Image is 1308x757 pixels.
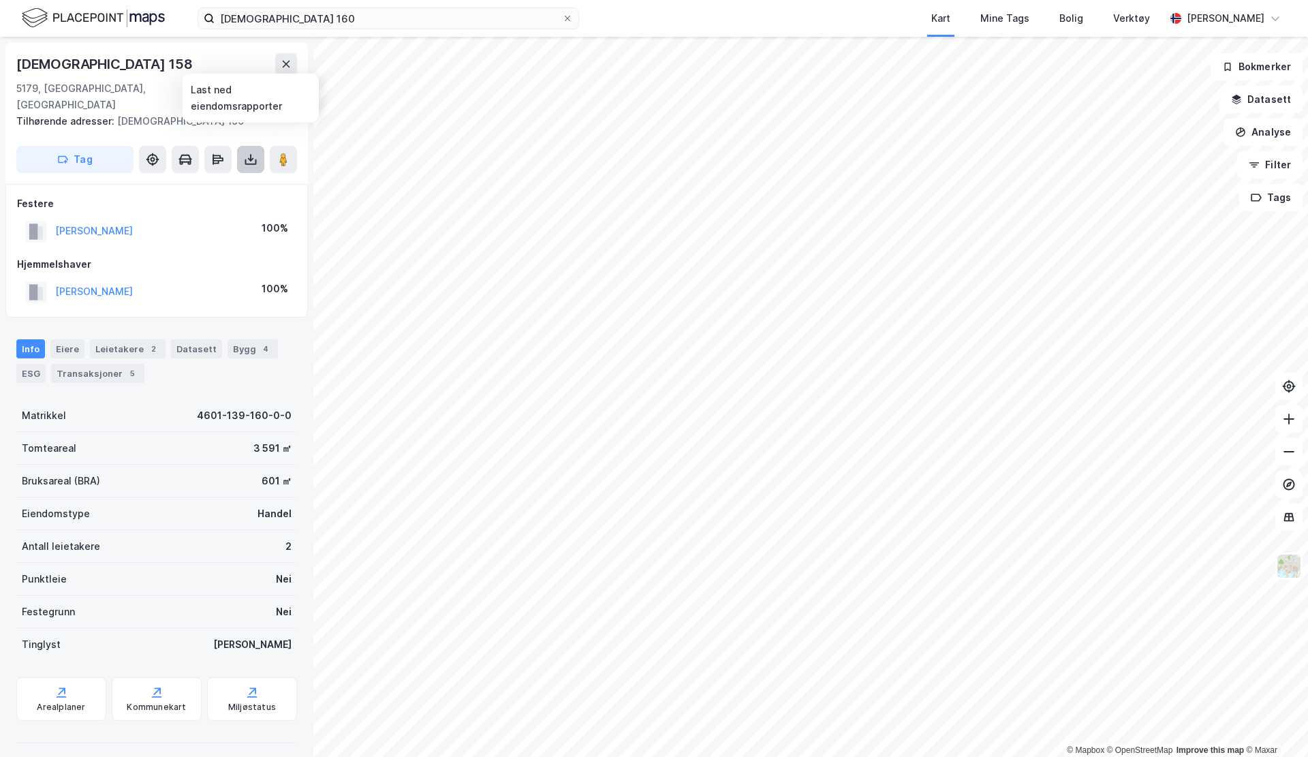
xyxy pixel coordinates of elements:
[213,636,292,653] div: [PERSON_NAME]
[17,196,296,212] div: Festere
[51,364,144,383] div: Transaksjoner
[1219,86,1303,113] button: Datasett
[37,702,85,713] div: Arealplaner
[22,6,165,30] img: logo.f888ab2527a4732fd821a326f86c7f29.svg
[125,367,139,380] div: 5
[16,115,117,127] span: Tilhørende adresser:
[197,407,292,424] div: 4601-139-160-0-0
[1239,184,1303,211] button: Tags
[262,281,288,297] div: 100%
[1177,745,1244,755] a: Improve this map
[262,473,292,489] div: 601 ㎡
[16,113,286,129] div: [DEMOGRAPHIC_DATA] 160
[228,339,278,358] div: Bygg
[22,407,66,424] div: Matrikkel
[285,538,292,555] div: 2
[16,80,189,113] div: 5179, [GEOGRAPHIC_DATA], [GEOGRAPHIC_DATA]
[1240,692,1308,757] div: Kontrollprogram for chat
[22,604,75,620] div: Festegrunn
[1067,745,1104,755] a: Mapbox
[22,538,100,555] div: Antall leietakere
[16,53,196,75] div: [DEMOGRAPHIC_DATA] 158
[262,220,288,236] div: 100%
[16,339,45,358] div: Info
[1113,10,1150,27] div: Verktøy
[931,10,950,27] div: Kart
[146,342,160,356] div: 2
[1276,553,1302,579] img: Z
[17,256,296,273] div: Hjemmelshaver
[22,440,76,457] div: Tomteareal
[1224,119,1303,146] button: Analyse
[258,506,292,522] div: Handel
[276,571,292,587] div: Nei
[16,146,134,173] button: Tag
[22,571,67,587] div: Punktleie
[276,604,292,620] div: Nei
[215,8,562,29] input: Søk på adresse, matrikkel, gårdeiere, leietakere eller personer
[22,636,61,653] div: Tinglyst
[127,702,186,713] div: Kommunekart
[50,339,84,358] div: Eiere
[22,473,100,489] div: Bruksareal (BRA)
[22,506,90,522] div: Eiendomstype
[189,80,297,113] div: [GEOGRAPHIC_DATA], 139/160
[1237,151,1303,179] button: Filter
[1240,692,1308,757] iframe: Chat Widget
[228,702,276,713] div: Miljøstatus
[253,440,292,457] div: 3 591 ㎡
[1107,745,1173,755] a: OpenStreetMap
[1059,10,1083,27] div: Bolig
[90,339,166,358] div: Leietakere
[1211,53,1303,80] button: Bokmerker
[1187,10,1264,27] div: [PERSON_NAME]
[980,10,1029,27] div: Mine Tags
[171,339,222,358] div: Datasett
[259,342,272,356] div: 4
[16,364,46,383] div: ESG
